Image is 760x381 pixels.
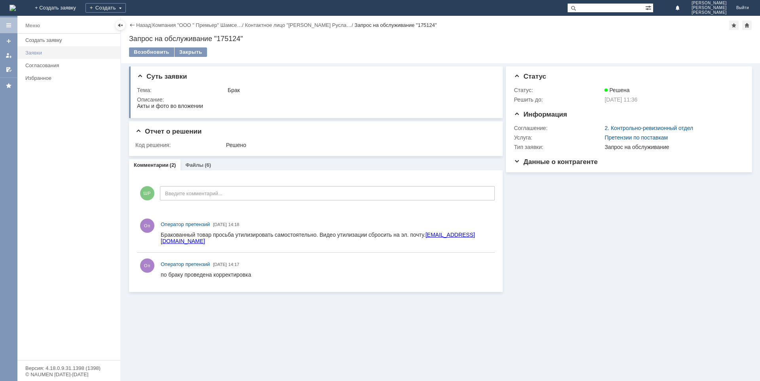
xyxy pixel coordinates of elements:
[134,162,169,168] a: Комментарии
[2,49,15,62] a: Мои заявки
[129,35,752,43] div: Запрос на обслуживание "175124"
[604,87,629,93] span: Решена
[2,63,15,76] a: Мои согласования
[514,134,603,141] div: Услуга:
[604,144,740,150] div: Запрос на обслуживание
[152,22,242,28] a: Компания "ООО " Премьер" Шамсе…
[514,87,603,93] div: Статус:
[692,1,727,6] span: [PERSON_NAME]
[742,21,752,30] div: Сделать домашней страницей
[137,73,187,80] span: Суть заявки
[205,162,211,168] div: (6)
[137,87,226,93] div: Тема:
[514,125,603,131] div: Соглашение:
[161,261,210,267] span: Оператор претензий
[135,128,201,135] span: Отчет о решении
[151,22,152,28] div: |
[25,372,112,377] div: © NAUMEN [DATE]-[DATE]
[135,142,224,148] div: Код решения:
[228,262,239,267] span: 14:17
[85,3,126,13] div: Создать
[2,35,15,47] a: Создать заявку
[514,96,603,103] div: Решить до:
[692,6,727,10] span: [PERSON_NAME]
[25,366,112,371] div: Версия: 4.18.0.9.31.1398 (1398)
[514,111,567,118] span: Информация
[226,142,491,148] div: Решено
[22,34,119,46] a: Создать заявку
[604,96,637,103] span: [DATE] 11:36
[604,134,668,141] a: Претензии по поставкам
[645,4,653,11] span: Расширенный поиск
[228,222,239,227] span: 14:18
[213,262,227,267] span: [DATE]
[140,186,154,200] span: ШР
[228,87,491,93] div: Брак
[152,22,245,28] div: /
[161,221,210,227] span: Оператор претензий
[729,21,739,30] div: Добавить в избранное
[25,75,107,81] div: Избранное
[245,22,355,28] div: /
[25,37,116,43] div: Создать заявку
[213,222,227,227] span: [DATE]
[185,162,203,168] a: Файлы
[116,21,125,30] div: Скрыть меню
[514,144,603,150] div: Тип заявки:
[245,22,352,28] a: Контактное лицо "[PERSON_NAME] Русла…
[25,62,116,68] div: Согласования
[9,5,16,11] img: logo
[514,73,546,80] span: Статус
[9,5,16,11] a: Перейти на домашнюю страницу
[161,260,210,268] a: Оператор претензий
[22,59,119,72] a: Согласования
[136,22,151,28] a: Назад
[25,21,40,30] div: Меню
[355,22,437,28] div: Запрос на обслуживание "175124"
[692,10,727,15] span: [PERSON_NAME]
[137,96,493,103] div: Описание:
[170,162,176,168] div: (2)
[22,47,119,59] a: Заявки
[514,158,598,166] span: Данные о контрагенте
[161,221,210,228] a: Оператор претензий
[604,125,693,131] a: 2. Контрольно-ревизионный отдел
[25,50,116,56] div: Заявки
